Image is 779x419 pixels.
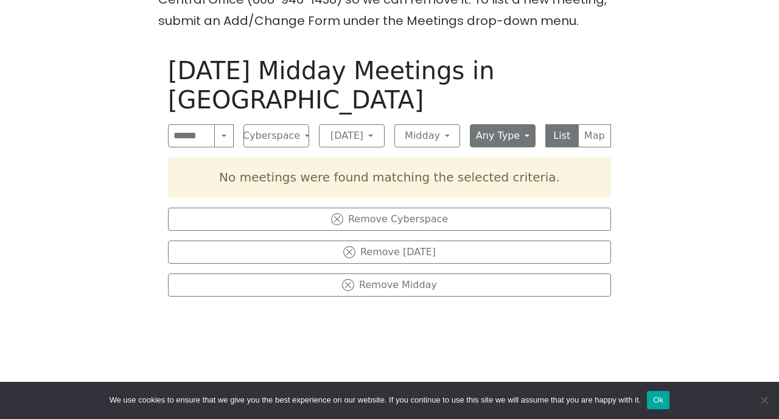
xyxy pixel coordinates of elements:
[168,157,611,198] div: No meetings were found matching the selected criteria.
[647,391,669,409] button: Ok
[243,124,309,147] button: Cyberspace
[110,394,641,406] span: We use cookies to ensure that we give you the best experience on our website. If you continue to ...
[578,124,612,147] button: Map
[168,273,611,297] button: Remove Midday
[168,56,611,114] h1: [DATE] Midday Meetings in [GEOGRAPHIC_DATA]
[545,124,579,147] button: List
[168,241,611,264] button: Remove [DATE]
[214,124,234,147] button: Search
[319,124,385,147] button: [DATE]
[168,124,215,147] input: Search
[470,124,536,147] button: Any Type
[394,124,460,147] button: Midday
[758,394,770,406] span: No
[168,208,611,231] button: Remove Cyberspace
